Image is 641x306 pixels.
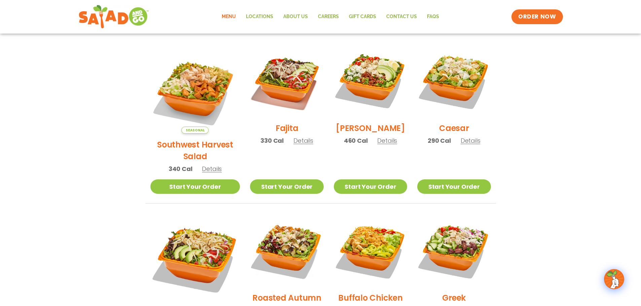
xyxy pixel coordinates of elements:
[202,165,222,173] span: Details
[217,9,444,25] nav: Menu
[252,292,321,304] h2: Roasted Autumn
[336,122,405,134] h2: [PERSON_NAME]
[250,179,323,194] a: Start Your Order
[250,214,323,287] img: Product photo for Roasted Autumn Salad
[334,44,407,117] img: Product photo for Cobb Salad
[442,292,466,304] h2: Greek
[313,9,344,25] a: Careers
[377,136,397,145] span: Details
[605,270,624,289] img: wpChatIcon
[241,9,278,25] a: Locations
[78,3,149,30] img: new-SAG-logo-768×292
[511,9,563,24] a: ORDER NOW
[276,122,298,134] h2: Fajita
[150,214,240,303] img: Product photo for BBQ Ranch Salad
[428,136,451,145] span: 290 Cal
[422,9,444,25] a: FAQs
[150,139,240,162] h2: Southwest Harvest Salad
[181,127,209,134] span: Seasonal
[278,9,313,25] a: About Us
[518,13,556,21] span: ORDER NOW
[461,136,480,145] span: Details
[417,179,491,194] a: Start Your Order
[293,136,313,145] span: Details
[334,179,407,194] a: Start Your Order
[250,44,323,117] img: Product photo for Fajita Salad
[381,9,422,25] a: Contact Us
[338,292,402,304] h2: Buffalo Chicken
[344,136,368,145] span: 460 Cal
[439,122,469,134] h2: Caesar
[150,44,240,134] img: Product photo for Southwest Harvest Salad
[260,136,284,145] span: 330 Cal
[150,179,240,194] a: Start Your Order
[334,214,407,287] img: Product photo for Buffalo Chicken Salad
[217,9,241,25] a: Menu
[169,164,192,173] span: 340 Cal
[344,9,381,25] a: GIFT CARDS
[417,214,491,287] img: Product photo for Greek Salad
[417,44,491,117] img: Product photo for Caesar Salad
